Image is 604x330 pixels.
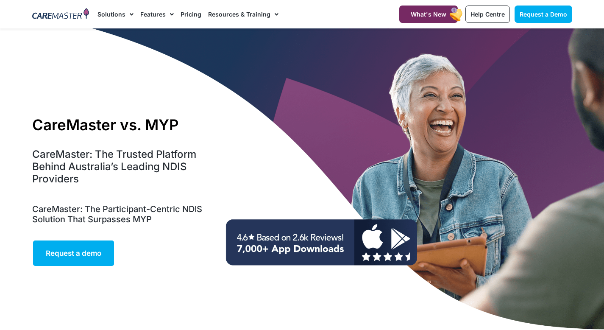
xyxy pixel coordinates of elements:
span: What's New [411,11,446,18]
a: Help Centre [465,6,510,23]
span: Help Centre [470,11,505,18]
h1: CareMaster vs. MYP [32,116,216,134]
img: CareMaster Logo [32,8,89,21]
h5: CareMaster: The Participant-Centric NDIS Solution That Surpasses MYP [32,204,216,224]
a: What's New [399,6,458,23]
a: Request a Demo [515,6,572,23]
h4: CareMaster: The Trusted Platform Behind Australia’s Leading NDIS Providers [32,148,216,185]
span: Request a demo [46,249,101,257]
a: Request a demo [32,240,115,267]
span: Request a Demo [520,11,567,18]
